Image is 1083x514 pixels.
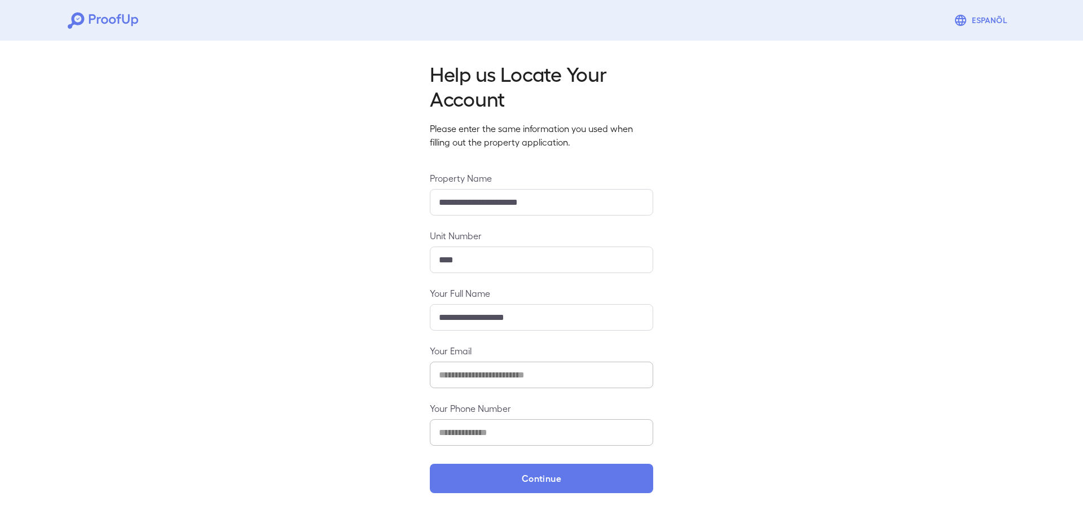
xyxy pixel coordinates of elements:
h2: Help us Locate Your Account [430,61,653,111]
label: Your Email [430,344,653,357]
label: Your Phone Number [430,402,653,415]
label: Property Name [430,172,653,184]
button: Espanõl [949,9,1015,32]
button: Continue [430,464,653,493]
label: Your Full Name [430,287,653,300]
label: Unit Number [430,229,653,242]
p: Please enter the same information you used when filling out the property application. [430,122,653,149]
